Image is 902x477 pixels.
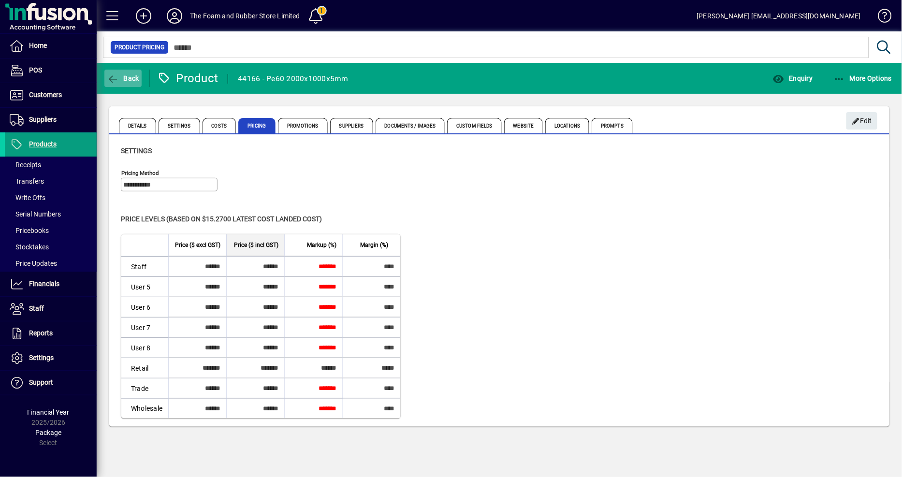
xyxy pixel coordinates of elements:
[157,71,218,86] div: Product
[28,408,70,416] span: Financial Year
[5,157,97,173] a: Receipts
[121,297,168,317] td: User 6
[447,118,501,133] span: Custom Fields
[545,118,589,133] span: Locations
[175,240,220,250] span: Price ($ excl GST)
[5,108,97,132] a: Suppliers
[770,70,815,87] button: Enquiry
[121,215,322,223] span: Price levels (based on $15.2700 Latest cost landed cost)
[278,118,328,133] span: Promotions
[5,255,97,272] a: Price Updates
[5,206,97,222] a: Serial Numbers
[121,147,152,155] span: Settings
[234,240,278,250] span: Price ($ incl GST)
[10,227,49,234] span: Pricebooks
[203,118,236,133] span: Costs
[5,321,97,346] a: Reports
[871,2,890,33] a: Knowledge Base
[5,239,97,255] a: Stocktakes
[5,222,97,239] a: Pricebooks
[29,42,47,49] span: Home
[5,272,97,296] a: Financials
[10,260,57,267] span: Price Updates
[121,358,168,378] td: Retail
[5,371,97,395] a: Support
[504,118,543,133] span: Website
[831,70,895,87] button: More Options
[376,118,445,133] span: Documents / Images
[852,113,873,129] span: Edit
[846,112,877,130] button: Edit
[5,297,97,321] a: Staff
[10,243,49,251] span: Stocktakes
[29,66,42,74] span: POS
[29,329,53,337] span: Reports
[772,74,813,82] span: Enquiry
[121,256,168,276] td: Staff
[10,161,41,169] span: Receipts
[10,210,61,218] span: Serial Numbers
[10,194,45,202] span: Write Offs
[159,7,190,25] button: Profile
[121,276,168,297] td: User 5
[190,8,300,24] div: The Foam and Rubber Store Limited
[121,378,168,398] td: Trade
[121,398,168,418] td: Wholesale
[29,116,57,123] span: Suppliers
[5,173,97,189] a: Transfers
[29,280,59,288] span: Financials
[29,304,44,312] span: Staff
[238,71,349,87] div: 44166 - Pe60 2000x1000x5mm
[697,8,861,24] div: [PERSON_NAME] [EMAIL_ADDRESS][DOMAIN_NAME]
[10,177,44,185] span: Transfers
[104,70,142,87] button: Back
[5,346,97,370] a: Settings
[128,7,159,25] button: Add
[360,240,388,250] span: Margin (%)
[97,70,150,87] app-page-header-button: Back
[307,240,336,250] span: Markup (%)
[29,140,57,148] span: Products
[238,118,276,133] span: Pricing
[5,34,97,58] a: Home
[159,118,200,133] span: Settings
[121,337,168,358] td: User 8
[5,58,97,83] a: POS
[119,118,156,133] span: Details
[115,43,164,52] span: Product Pricing
[29,91,62,99] span: Customers
[29,354,54,361] span: Settings
[107,74,139,82] span: Back
[29,378,53,386] span: Support
[35,429,61,436] span: Package
[833,74,892,82] span: More Options
[121,317,168,337] td: User 7
[5,83,97,107] a: Customers
[330,118,373,133] span: Suppliers
[592,118,633,133] span: Prompts
[5,189,97,206] a: Write Offs
[121,170,159,176] mat-label: Pricing method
